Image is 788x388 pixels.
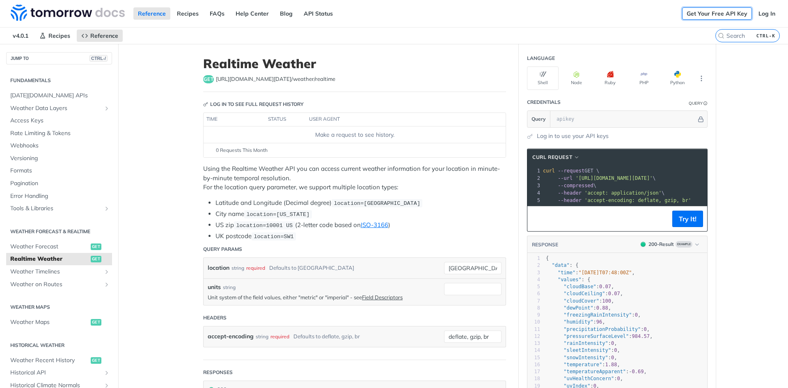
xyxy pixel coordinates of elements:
a: Versioning [6,152,112,165]
span: location=SW1 [254,234,293,240]
a: Tools & LibrariesShow subpages for Tools & Libraries [6,202,112,215]
li: UK postcode [215,232,506,241]
span: 984.57 [632,333,650,339]
button: Show subpages for Tools & Libraries [103,205,110,212]
button: Shell [527,67,559,90]
span: Versioning [10,154,110,163]
div: 1 [527,167,541,174]
div: 13 [527,340,540,347]
button: Ruby [594,67,626,90]
span: "cloudCover" [564,298,599,304]
span: Example [676,241,692,248]
button: RESPONSE [531,241,559,249]
span: https://api.tomorrow.io/v4/weather/realtime [216,75,335,83]
a: Recipes [35,30,75,42]
div: 1 [527,255,540,262]
a: Field Descriptors [362,294,403,301]
span: location=[GEOGRAPHIC_DATA] [334,200,420,207]
div: string [231,262,244,274]
span: --compressed [558,183,593,188]
a: Access Keys [6,115,112,127]
a: Help Center [231,7,273,20]
span: 0 [644,326,646,332]
span: \ [543,175,656,181]
div: 3 [527,182,541,189]
span: "temperatureApparent" [564,369,626,374]
a: Historical APIShow subpages for Historical API [6,367,112,379]
a: API Status [299,7,337,20]
span: Error Handling [10,192,110,200]
h2: Fundamentals [6,77,112,84]
a: Reference [77,30,123,42]
span: '[URL][DOMAIN_NAME][DATE]' [575,175,653,181]
div: 5 [527,283,540,290]
span: "humidity" [564,319,593,325]
span: : , [546,347,620,353]
span: \ [543,190,664,196]
span: Webhooks [10,142,110,150]
span: : , [546,362,620,367]
span: : , [546,284,614,289]
span: : , [546,319,605,325]
button: Hide [696,115,705,123]
span: 200 [641,242,646,247]
div: 6 [527,290,540,297]
span: curl [543,168,555,174]
span: : , [546,333,653,339]
button: Show subpages for Weather Data Layers [103,105,110,112]
div: 16 [527,361,540,368]
span: 96 [596,319,602,325]
div: 7 [527,298,540,305]
div: 2 [527,174,541,182]
svg: Search [718,32,724,39]
span: "pressureSurfaceLevel" [564,333,629,339]
a: Weather Mapsget [6,316,112,328]
span: get [91,256,101,262]
th: user agent [306,113,489,126]
div: 14 [527,347,540,354]
th: status [265,113,306,126]
span: : , [546,326,650,332]
p: Unit system of the field values, either "metric" or "imperial" - see [208,294,440,301]
input: apikey [552,111,696,127]
a: Weather Forecastget [6,241,112,253]
div: 3 [527,269,540,276]
span: 'accept: application/json' [584,190,662,196]
a: Error Handling [6,190,112,202]
a: Weather TimelinesShow subpages for Weather Timelines [6,266,112,278]
span: Realtime Weather [10,255,89,263]
span: Access Keys [10,117,110,125]
span: : { [546,277,590,282]
div: Headers [203,314,227,321]
span: : , [546,340,617,346]
span: "data" [552,262,569,268]
div: Credentials [527,99,561,106]
button: Copy to clipboard [531,213,543,225]
span: "snowIntensity" [564,355,608,360]
span: Historical API [10,369,101,377]
div: Query Params [203,246,242,253]
span: "sleetIntensity" [564,347,611,353]
span: Weather Maps [10,318,89,326]
span: "uvHealthConcern" [564,376,614,381]
div: 4 [527,189,541,197]
span: 0.07 [608,291,620,296]
div: 17 [527,368,540,375]
span: : , [546,291,623,296]
button: More Languages [695,72,708,85]
span: "[DATE]T07:48:00Z" [579,270,632,276]
a: Recipes [172,7,203,20]
span: 0.07 [599,284,611,289]
span: "temperature" [564,362,602,367]
button: Query [527,111,550,127]
span: 1.88 [605,362,617,367]
a: Weather Data LayersShow subpages for Weather Data Layers [6,102,112,115]
span: 100 [602,298,611,304]
div: Responses [203,369,233,376]
svg: Key [203,102,208,107]
span: --request [558,168,584,174]
span: --url [558,175,573,181]
span: : , [546,376,623,381]
button: Python [662,67,693,90]
div: 8 [527,305,540,312]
